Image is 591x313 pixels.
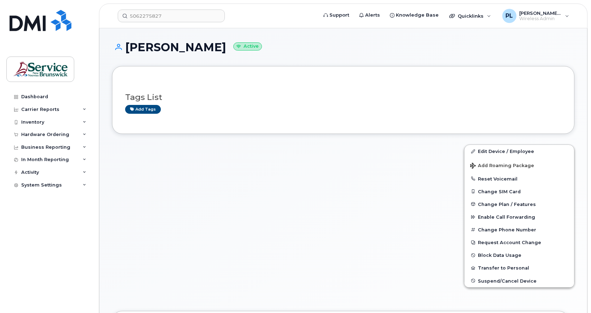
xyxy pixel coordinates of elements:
[470,163,534,170] span: Add Roaming Package
[125,105,161,114] a: Add tags
[464,236,574,249] button: Request Account Change
[233,42,262,51] small: Active
[464,274,574,287] button: Suspend/Cancel Device
[478,278,537,283] span: Suspend/Cancel Device
[464,249,574,261] button: Block Data Usage
[464,172,574,185] button: Reset Voicemail
[464,211,574,223] button: Enable Call Forwarding
[478,201,536,207] span: Change Plan / Features
[464,223,574,236] button: Change Phone Number
[464,261,574,274] button: Transfer to Personal
[125,93,561,102] h3: Tags List
[464,145,574,158] a: Edit Device / Employee
[464,185,574,198] button: Change SIM Card
[112,41,574,53] h1: [PERSON_NAME]
[464,198,574,211] button: Change Plan / Features
[464,158,574,172] button: Add Roaming Package
[478,214,535,220] span: Enable Call Forwarding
